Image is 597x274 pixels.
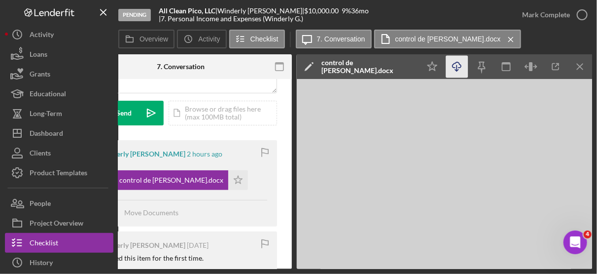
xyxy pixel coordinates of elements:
[395,35,501,43] label: control de [PERSON_NAME].docx
[5,233,113,253] button: Checklist
[157,63,205,71] div: 7. Conversation
[522,5,570,25] div: Mark Complete
[342,7,351,15] div: 9 %
[351,7,369,15] div: 36 mo
[217,7,304,15] div: Winderly [PERSON_NAME] |
[512,5,592,25] button: Mark Complete
[30,213,83,235] div: Project Overview
[118,30,175,48] button: Overview
[100,254,204,262] div: Viewed this item for the first time.
[321,59,415,75] div: control de [PERSON_NAME].docx
[85,101,164,125] button: Send
[100,170,248,190] button: control de [PERSON_NAME].docx
[297,79,593,269] iframe: Document Preview
[296,30,372,48] button: 7. Conversation
[584,231,592,238] span: 4
[187,150,222,158] time: 2025-08-14 17:53
[100,200,188,225] button: Move Documents
[229,30,285,48] button: Checklist
[119,176,223,184] div: control de [PERSON_NAME].docx
[159,6,215,15] b: All Clean Pico, LLC
[118,9,151,21] div: Pending
[159,15,303,23] div: | 7. Personal Income and Expenses (Winderly G.)
[100,241,185,249] div: Winderly [PERSON_NAME]
[250,35,279,43] label: Checklist
[5,194,113,213] button: People
[159,7,217,15] div: |
[140,35,168,43] label: Overview
[177,30,226,48] button: Activity
[317,35,365,43] label: 7. Conversation
[100,150,185,158] div: Winderly [PERSON_NAME]
[563,231,587,254] iframe: Intercom live chat
[5,213,113,233] button: Project Overview
[124,208,178,217] span: Move Documents
[5,253,113,273] button: History
[304,7,342,15] div: $10,000.00
[117,101,132,125] div: Send
[30,233,58,255] div: Checklist
[30,194,51,216] div: People
[198,35,220,43] label: Activity
[187,241,209,249] time: 2025-08-13 02:57
[374,30,521,48] button: control de [PERSON_NAME].docx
